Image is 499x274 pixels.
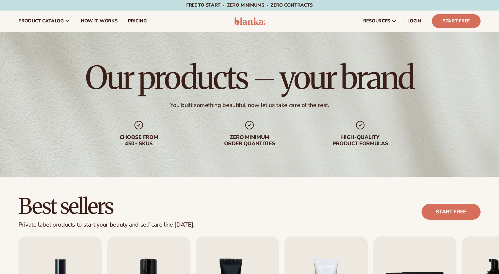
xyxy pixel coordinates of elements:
h2: Best sellers [18,195,194,217]
h1: Our products – your brand [85,62,414,94]
a: LOGIN [402,11,426,32]
span: pricing [128,18,146,24]
a: How It Works [75,11,123,32]
a: Start Free [432,14,481,28]
div: High-quality product formulas [318,134,402,147]
span: LOGIN [407,18,421,24]
a: resources [358,11,402,32]
img: logo [234,17,265,25]
div: Private label products to start your beauty and self care line [DATE]. [18,221,194,229]
div: Choose from 450+ Skus [97,134,181,147]
span: resources [363,18,390,24]
div: Zero minimum order quantities [207,134,292,147]
div: You built something beautiful, now let us take care of the rest. [170,101,329,109]
a: Start free [422,204,481,220]
span: Free to start · ZERO minimums · ZERO contracts [186,2,313,8]
span: How It Works [81,18,118,24]
a: product catalog [13,11,75,32]
span: product catalog [18,18,64,24]
a: pricing [123,11,152,32]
